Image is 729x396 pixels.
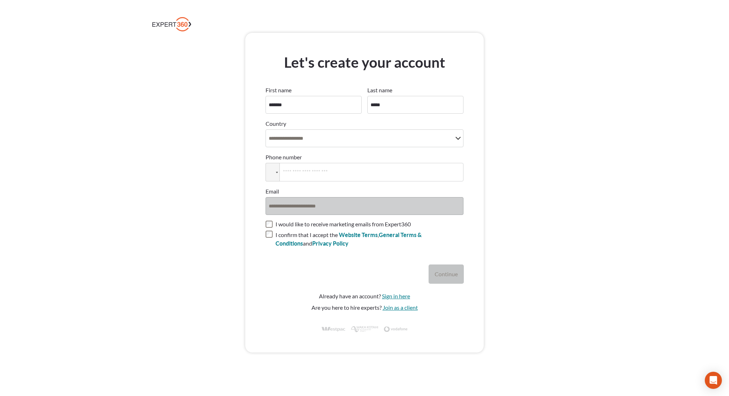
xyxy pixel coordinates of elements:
[367,86,392,94] label: Last name
[429,265,463,283] button: Continue
[266,53,463,72] h3: Let's create your account
[351,326,378,332] img: Logo for NZ Transport Agency
[312,240,348,247] a: Privacy Policy
[384,326,408,332] img: Logo for Vodafone company
[152,17,191,31] img: Expert 360 Logo
[266,303,463,312] span: Are you here to hire experts?
[266,187,279,196] label: Email
[705,372,722,389] div: Open Intercom Messenger
[383,304,418,311] a: Join as a client
[266,154,302,160] span: Phone number
[266,292,463,300] span: Already have an account?
[435,271,458,277] span: Continue
[266,119,286,128] label: Country
[266,86,292,94] label: First name
[339,232,378,238] a: Website Terms
[276,221,411,228] label: I would like to receive marketing emails from Expert360
[276,231,422,247] span: I confirm that I accept the , and
[321,326,345,332] img: Logo for Westpac Bank
[382,293,410,299] a: Sign in here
